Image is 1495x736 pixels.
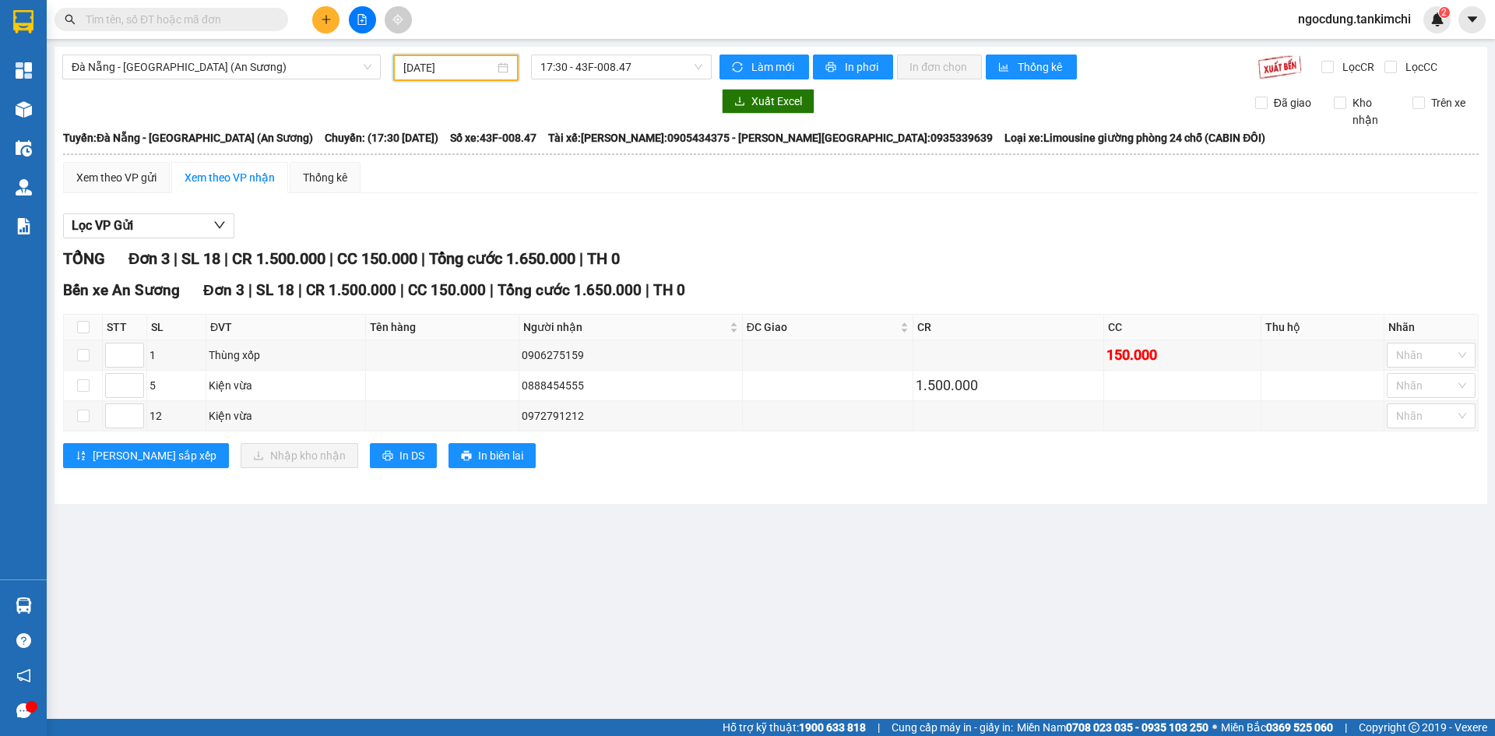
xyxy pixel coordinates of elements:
[825,62,839,74] span: printer
[16,62,32,79] img: dashboard-icon
[878,719,880,736] span: |
[16,140,32,157] img: warehouse-icon
[747,319,898,336] span: ĐC Giao
[1399,58,1440,76] span: Lọc CC
[76,450,86,463] span: sort-ascending
[1465,12,1479,26] span: caret-down
[16,218,32,234] img: solution-icon
[185,169,275,186] div: Xem theo VP nhận
[209,407,363,424] div: Kiện vừa
[103,315,147,340] th: STT
[845,58,881,76] span: In phơi
[63,249,105,268] span: TỔNG
[421,249,425,268] span: |
[548,129,993,146] span: Tài xế: [PERSON_NAME]:0905434375 - [PERSON_NAME][GEOGRAPHIC_DATA]:0935339639
[498,281,642,299] span: Tổng cước 1.650.000
[490,281,494,299] span: |
[1345,719,1347,736] span: |
[1106,344,1258,366] div: 150.000
[1430,12,1444,26] img: icon-new-feature
[370,443,437,468] button: printerIn DS
[325,129,438,146] span: Chuyến: (17:30 [DATE])
[382,450,393,463] span: printer
[522,347,740,364] div: 0906275159
[149,407,203,424] div: 12
[16,179,32,195] img: warehouse-icon
[174,249,178,268] span: |
[213,219,226,231] span: down
[1221,719,1333,736] span: Miền Bắc
[1268,94,1317,111] span: Đã giao
[722,89,814,114] button: downloadXuất Excel
[1261,315,1384,340] th: Thu hộ
[298,281,302,299] span: |
[256,281,294,299] span: SL 18
[321,14,332,25] span: plus
[232,249,325,268] span: CR 1.500.000
[719,55,809,79] button: syncLàm mới
[579,249,583,268] span: |
[408,281,486,299] span: CC 150.000
[897,55,982,79] button: In đơn chọn
[385,6,412,33] button: aim
[540,55,702,79] span: 17:30 - 43F-008.47
[1004,129,1265,146] span: Loại xe: Limousine giường phòng 24 chỗ (CABIN ĐÔI)
[65,14,76,25] span: search
[1066,721,1208,734] strong: 0708 023 035 - 0935 103 250
[1104,315,1261,340] th: CC
[63,281,180,299] span: Bến xe An Sương
[523,319,726,336] span: Người nhận
[986,55,1077,79] button: bar-chartThống kê
[653,281,685,299] span: TH 0
[72,55,371,79] span: Đà Nẵng - Sài Gòn (An Sương)
[913,315,1104,340] th: CR
[209,377,363,394] div: Kiện vừa
[587,249,620,268] span: TH 0
[1258,55,1302,79] img: 9k=
[734,96,745,108] span: download
[1388,319,1474,336] div: Nhãn
[1017,719,1208,736] span: Miền Nam
[522,377,740,394] div: 0888454555
[349,6,376,33] button: file-add
[241,443,358,468] button: downloadNhập kho nhận
[224,249,228,268] span: |
[13,10,33,33] img: logo-vxr
[399,447,424,464] span: In DS
[181,249,220,268] span: SL 18
[813,55,893,79] button: printerIn phơi
[16,633,31,648] span: question-circle
[147,315,206,340] th: SL
[1018,58,1064,76] span: Thống kê
[16,668,31,683] span: notification
[400,281,404,299] span: |
[522,407,740,424] div: 0972791212
[998,62,1011,74] span: bar-chart
[93,447,216,464] span: [PERSON_NAME] sắp xếp
[337,249,417,268] span: CC 150.000
[206,315,366,340] th: ĐVT
[1439,7,1450,18] sup: 2
[645,281,649,299] span: |
[403,59,494,76] input: 14/10/2025
[357,14,368,25] span: file-add
[751,58,797,76] span: Làm mới
[1346,94,1401,129] span: Kho nhận
[63,213,234,238] button: Lọc VP Gửi
[306,281,396,299] span: CR 1.500.000
[461,450,472,463] span: printer
[1286,9,1423,29] span: ngocdung.tankimchi
[450,129,536,146] span: Số xe: 43F-008.47
[448,443,536,468] button: printerIn biên lai
[16,703,31,718] span: message
[63,132,313,144] b: Tuyến: Đà Nẵng - [GEOGRAPHIC_DATA] (An Sương)
[1458,6,1486,33] button: caret-down
[429,249,575,268] span: Tổng cước 1.650.000
[799,721,866,734] strong: 1900 633 818
[751,93,802,110] span: Xuất Excel
[86,11,269,28] input: Tìm tên, số ĐT hoặc mã đơn
[1212,724,1217,731] span: ⚪️
[1425,94,1472,111] span: Trên xe
[248,281,252,299] span: |
[203,281,244,299] span: Đơn 3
